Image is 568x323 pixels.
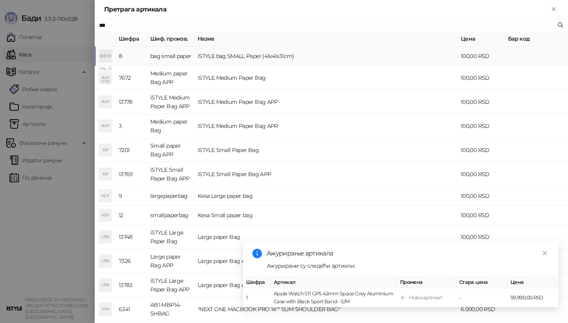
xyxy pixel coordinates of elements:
th: Стара цена [456,277,507,288]
div: LPB [99,255,112,267]
td: 100,00 RSD [458,138,505,162]
td: 13783 [116,273,147,297]
td: Medium paper Bag APP [147,66,194,90]
div: "OM [99,303,112,315]
td: iSTYLE Large Paper Bag APP [147,273,194,297]
td: 59.990,00 RSD [507,288,559,308]
td: Medium paper Bag [147,114,194,138]
div: Нови артикал [409,294,442,302]
td: 3 [116,114,147,138]
td: Kesa Small paper bag [194,206,458,225]
div: IMP [99,71,112,84]
td: iSTYLE Medium Paper Bag APP [194,90,458,114]
div: ISP [99,144,112,156]
td: 100,00 RSD [458,90,505,114]
td: 8 [116,47,147,66]
td: 12 [116,206,147,225]
td: 7326 [116,249,147,273]
td: bag small paper [147,47,194,66]
td: 13778 [116,90,147,114]
td: Large paper Bag APP [147,249,194,273]
td: iSTYLE Medium Paper Bag APR [194,114,458,138]
th: Цена [458,31,505,47]
td: 100,00 RSD [458,66,505,90]
th: Артикал [271,277,397,288]
td: iSTYLE Small Paper Bag APP [194,162,458,186]
td: smallpaperbag [147,206,194,225]
td: 6341 [116,297,147,321]
td: Small paper Bag APP [147,138,194,162]
td: 1 [243,288,271,308]
div: [MEDICAL_DATA] [99,50,112,62]
a: Close [540,249,549,257]
td: 13769 [116,162,147,186]
td: iSTYLE Small Paper Bag APP [147,162,194,186]
div: IMP [99,96,112,108]
td: 100,00 RSD [458,186,505,206]
td: Large paper Bag APP [194,273,458,297]
td: iSTYLE Small Paper Bag [194,138,458,162]
div: Ажурирани су следећи артикли: [267,261,549,270]
td: "NEXT ONE MACBOOK PRO 14"" SLIM SHOULDER BAG" [194,297,458,321]
div: Ажурирање артикала [267,249,549,258]
div: ISP [99,168,112,180]
td: 9 [116,186,147,206]
td: 13748 [116,225,147,249]
div: KSP [99,209,112,222]
td: 100,00 RSD [458,225,505,249]
td: Apple Watch S11 GPS 42mm Space Grey Aluminium Case with Black Sport Band - S/M [271,288,397,308]
div: KLP [99,190,112,202]
th: Бар код [505,31,568,47]
span: info-circle [252,249,262,258]
td: 7201 [116,138,147,162]
td: 100,00 RSD [458,47,505,66]
div: LPB [99,231,112,243]
div: LPB [99,279,112,291]
span: close [542,250,547,256]
th: Промена [397,277,456,288]
div: IMP [99,120,112,132]
td: Large paper Bag APP [194,249,458,273]
td: iSTYLE bag SMALL Paper (41x41x31cm) [194,47,458,66]
th: Цена [507,277,559,288]
th: Шифра [243,277,271,288]
td: iSTYLE Large Paper Bag [147,225,194,249]
div: Претрага артикала [104,5,549,14]
td: Kesa Large paper bag [194,186,458,206]
td: largepaperbag [147,186,194,206]
td: 7672 [116,66,147,90]
td: Large paper Bag [194,225,458,249]
button: Close [549,5,559,14]
td: 100,00 RSD [458,206,505,225]
td: iSTYLE Medium Paper Bag [194,66,458,90]
td: - [456,288,507,308]
th: Шиф. произв. [147,31,194,47]
td: 100,00 RSD [458,114,505,138]
td: iSTYLE Medium Paper Bag APP [147,90,194,114]
td: AB1-MBP14-SHBAG [147,297,194,321]
th: Назив [194,31,458,47]
td: 100,00 RSD [458,162,505,186]
th: Шифра [116,31,147,47]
